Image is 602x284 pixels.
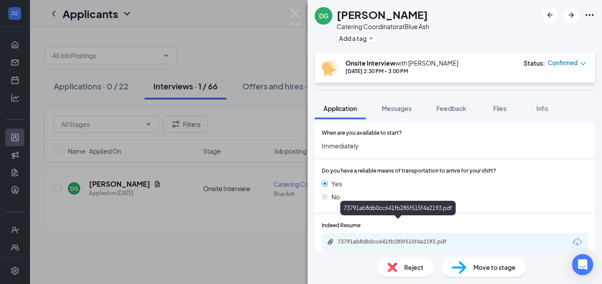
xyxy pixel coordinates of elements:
span: Immediately [322,141,588,151]
span: Feedback [436,104,466,112]
button: PlusAdd a tag [337,33,376,43]
button: ArrowLeftNew [542,7,558,23]
span: Confirmed [548,59,578,67]
div: with [PERSON_NAME] [346,59,458,67]
svg: Plus [368,36,374,41]
a: Paperclip73791ab8db0cc641fb285f515f4a2193.pdf [327,238,470,247]
span: Yes [331,179,342,188]
span: Files [493,104,506,112]
svg: Ellipses [584,10,595,20]
svg: Download [572,237,583,247]
svg: Paperclip [327,238,334,245]
span: Messages [382,104,412,112]
div: 73791ab8db0cc641fb285f515f4a2193.pdf [340,201,456,215]
span: When are you available to start? [322,129,402,137]
div: Status : [524,59,545,67]
span: Info [536,104,548,112]
div: Open Intercom Messenger [572,254,593,275]
div: DG [319,11,328,20]
h1: [PERSON_NAME] [337,7,428,22]
div: Catering Coordinator at Blue Ash [337,22,429,31]
span: down [580,61,586,67]
div: 73791ab8db0cc641fb285f515f4a2193.pdf [338,238,461,245]
svg: ArrowLeftNew [545,10,555,20]
b: Onsite Interview [346,59,395,67]
svg: ArrowRight [566,10,576,20]
span: Move to stage [473,262,516,272]
div: [DATE] 2:30 PM - 3:00 PM [346,67,458,75]
span: Reject [404,262,424,272]
span: Application [323,104,357,112]
span: No [331,192,340,202]
span: Indeed Resume [322,221,360,230]
button: ArrowRight [563,7,579,23]
span: Do you have a reliable means of transportation to arrive for your shift? [322,167,496,175]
